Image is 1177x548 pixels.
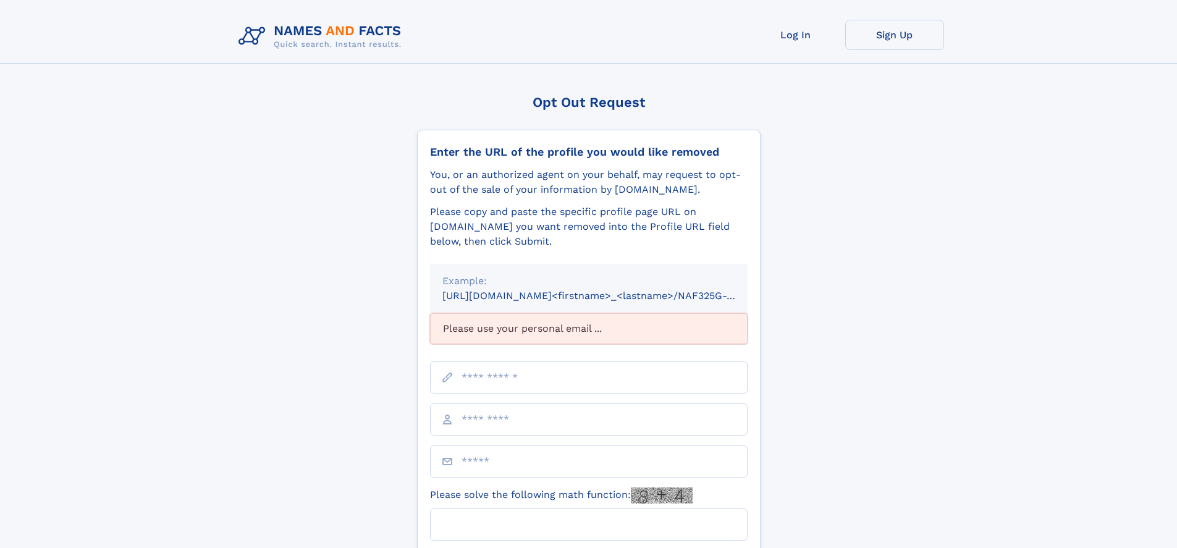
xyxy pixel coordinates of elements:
div: Opt Out Request [417,95,761,110]
div: Example: [442,274,735,289]
label: Please solve the following math function: [430,487,693,504]
a: Log In [746,20,845,50]
div: Enter the URL of the profile you would like removed [430,145,748,159]
img: Logo Names and Facts [234,20,411,53]
small: [URL][DOMAIN_NAME]<firstname>_<lastname>/NAF325G-xxxxxxxx [442,290,771,301]
a: Sign Up [845,20,944,50]
div: Please copy and paste the specific profile page URL on [DOMAIN_NAME] you want removed into the Pr... [430,204,748,249]
div: You, or an authorized agent on your behalf, may request to opt-out of the sale of your informatio... [430,167,748,197]
div: Please use your personal email ... [430,313,748,344]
